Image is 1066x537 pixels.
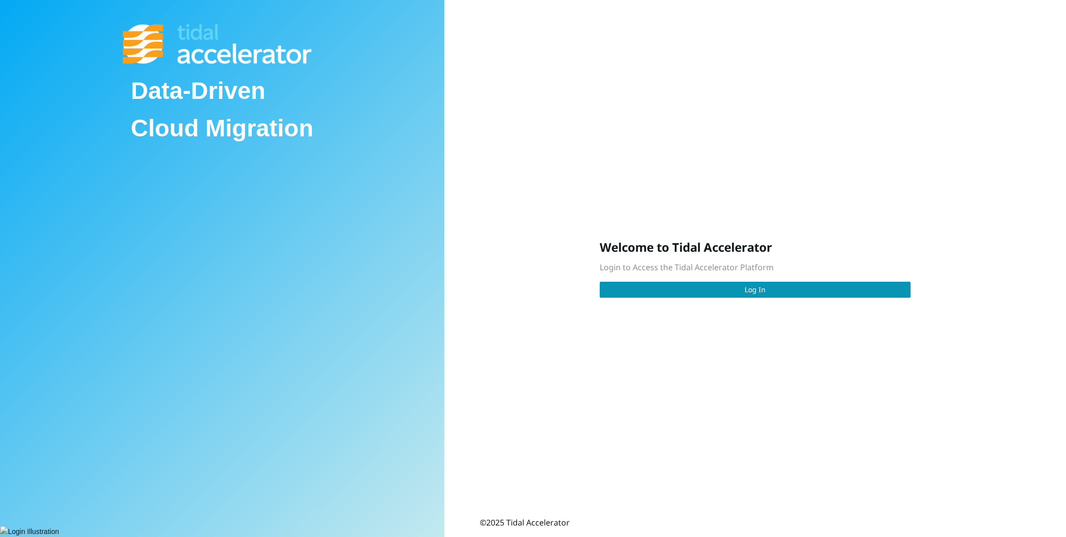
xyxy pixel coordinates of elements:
[600,262,774,273] span: Login to Access the Tidal Accelerator Platform
[123,24,311,64] img: Tidal Accelerator Logo
[745,284,766,295] span: Log In
[600,239,911,255] h3: Welcome to Tidal Accelerator
[123,64,321,155] div: Data-Driven Cloud Migration
[480,517,570,529] div: © 2025 Tidal Accelerator
[600,282,911,298] button: Log In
